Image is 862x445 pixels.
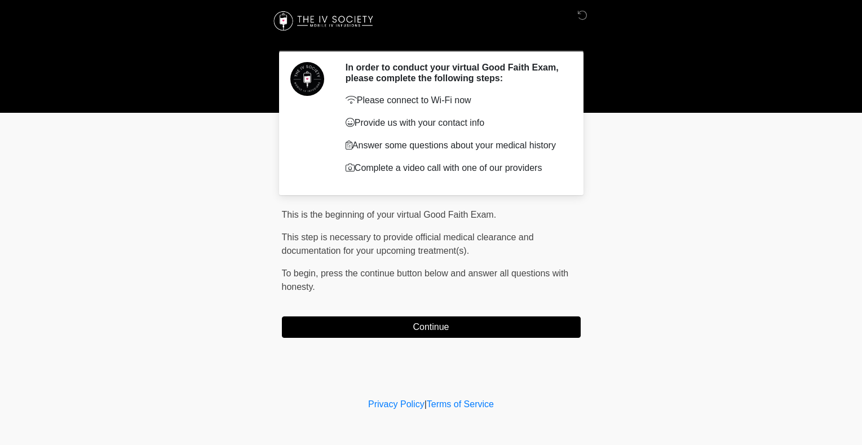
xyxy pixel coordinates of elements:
img: Agent Avatar [290,62,324,96]
button: Continue [282,316,581,338]
a: Terms of Service [427,399,494,409]
img: The IV Society Logo [271,8,378,34]
a: | [425,399,427,409]
a: Privacy Policy [368,399,425,409]
p: Provide us with your contact info [346,116,564,130]
h2: In order to conduct your virtual Good Faith Exam, please complete the following steps: [346,62,564,83]
span: This is the beginning of your virtual Good Faith Exam. [282,210,497,219]
p: Please connect to Wi-Fi now [346,94,564,107]
p: Complete a video call with one of our providers [346,161,564,175]
span: This step is necessary to provide official medical clearance and documentation for your upcoming ... [282,232,534,255]
p: Answer some questions about your medical history [346,139,564,152]
span: To begin, ﻿﻿﻿﻿﻿﻿﻿press the continue button below and answer all questions with honesty. [282,268,569,292]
